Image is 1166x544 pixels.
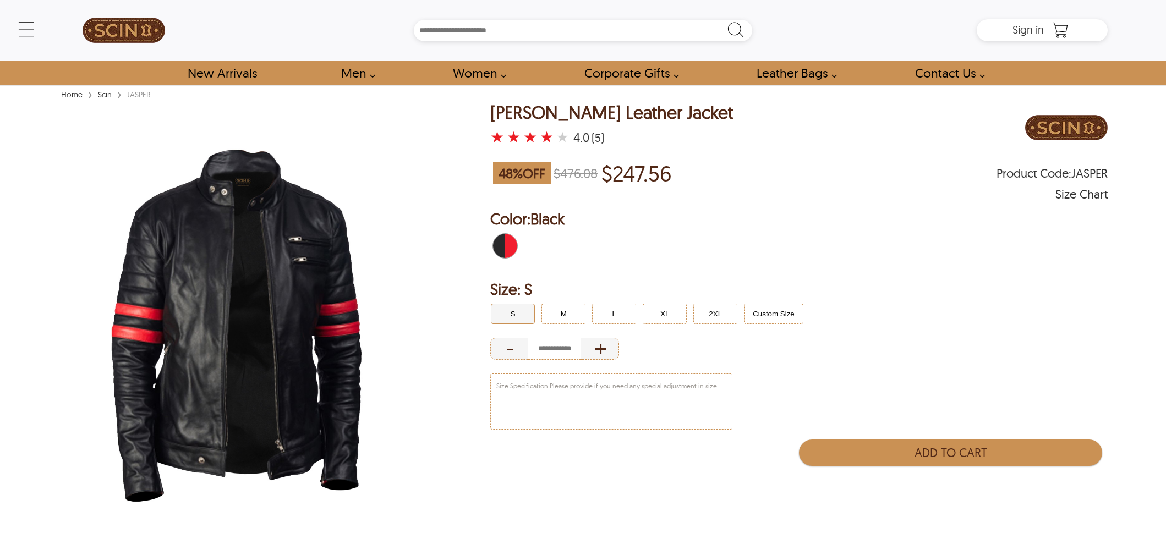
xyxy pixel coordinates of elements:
strike: $476.08 [554,165,598,182]
a: Shop Leather Bags [744,61,843,85]
button: Click to select Custom Size [744,304,803,324]
label: 1 rating [490,131,504,142]
a: Scin [95,90,114,100]
a: Home [58,90,85,100]
div: [PERSON_NAME] Leather Jacket [490,103,733,122]
button: Add to Cart [799,439,1102,466]
p: Price of $247.56 [601,161,672,186]
span: 48 % OFF [493,162,551,184]
div: JASPER [124,89,154,100]
div: Size Chart [1055,189,1108,200]
a: Shop Women Leather Jackets [440,61,512,85]
button: Click to select S [491,304,535,324]
a: SCIN [58,6,189,55]
span: Sign in [1012,23,1044,36]
textarea: Size Specification Please provide if you need any special adjustment in size. [491,374,732,429]
a: Jasper Biker Leather Jacket with a 4 Star Rating and 5 Product Review } [490,130,571,145]
span: › [117,84,122,103]
label: 3 rating [523,131,537,142]
div: Decrease Quantity of Item [490,338,528,360]
img: Brand Logo PDP Image [1025,103,1108,152]
span: Black [530,209,565,228]
div: 4.0 [573,132,589,143]
h2: Selected Filter by Size: S [490,278,1108,300]
h1: Jasper Biker Leather Jacket [490,103,733,122]
a: contact-us [902,61,991,85]
div: Increase Quantity of Item [581,338,619,360]
a: Shopping Cart [1049,22,1071,39]
span: › [88,84,92,103]
label: 2 rating [507,131,521,142]
iframe: PayPal [800,471,1102,502]
button: Click to select XL [643,304,687,324]
a: Shop Leather Corporate Gifts [572,61,685,85]
button: Click to select M [541,304,585,324]
label: 5 rating [556,131,568,142]
a: Brand Logo PDP Image [1025,103,1108,155]
a: Shop New Arrivals [175,61,269,85]
button: Click to select 2XL [693,304,737,324]
h2: Selected Color: by Black [490,208,1108,230]
div: (5) [592,132,604,143]
label: 4 rating [540,131,554,142]
a: shop men's leather jackets [329,61,381,85]
button: Click to select L [592,304,636,324]
a: Sign in [1012,26,1044,35]
div: Black [490,231,520,261]
img: SCIN [83,6,165,55]
span: Product Code: JASPER [997,168,1108,179]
